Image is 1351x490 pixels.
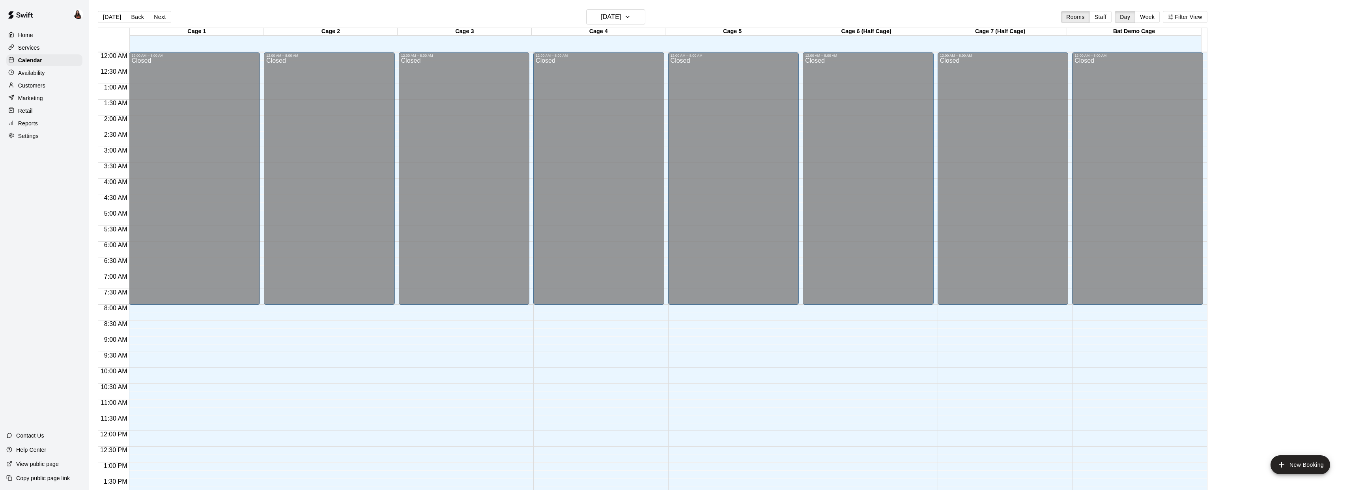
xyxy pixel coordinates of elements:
[74,9,83,19] img: Ashton Zeiher
[102,289,129,296] span: 7:30 AM
[102,147,129,154] span: 3:00 AM
[102,352,129,359] span: 9:30 AM
[98,431,129,438] span: 12:00 PM
[18,107,33,115] p: Retail
[99,415,129,422] span: 11:30 AM
[6,105,82,117] a: Retail
[398,28,531,35] div: Cage 3
[149,11,171,23] button: Next
[1074,58,1201,307] div: Closed
[1115,11,1135,23] button: Day
[6,29,82,41] a: Home
[102,226,129,233] span: 5:30 AM
[102,84,129,91] span: 1:00 AM
[102,163,129,170] span: 3:30 AM
[805,58,931,307] div: Closed
[16,474,70,482] p: Copy public page link
[6,80,82,91] a: Customers
[536,58,662,307] div: Closed
[533,52,664,305] div: 12:00 AM – 8:00 AM: Closed
[18,82,45,89] p: Customers
[18,69,45,77] p: Availability
[401,54,527,58] div: 12:00 AM – 8:00 AM
[18,119,38,127] p: Reports
[102,179,129,185] span: 4:00 AM
[131,54,258,58] div: 12:00 AM – 8:00 AM
[18,44,40,52] p: Services
[102,273,129,280] span: 7:00 AM
[18,94,43,102] p: Marketing
[6,92,82,104] a: Marketing
[18,56,42,64] p: Calendar
[1163,11,1207,23] button: Filter View
[16,432,44,440] p: Contact Us
[130,28,263,35] div: Cage 1
[102,336,129,343] span: 9:00 AM
[264,28,398,35] div: Cage 2
[266,54,392,58] div: 12:00 AM – 8:00 AM
[102,194,129,201] span: 4:30 AM
[671,54,797,58] div: 12:00 AM – 8:00 AM
[18,132,39,140] p: Settings
[6,130,82,142] a: Settings
[1072,52,1203,305] div: 12:00 AM – 8:00 AM: Closed
[940,58,1066,307] div: Closed
[99,384,129,390] span: 10:30 AM
[98,11,126,23] button: [DATE]
[99,368,129,374] span: 10:00 AM
[1074,54,1201,58] div: 12:00 AM – 8:00 AM
[102,478,129,485] span: 1:30 PM
[668,52,799,305] div: 12:00 AM – 8:00 AM: Closed
[933,28,1067,35] div: Cage 7 (Half Cage)
[1089,11,1112,23] button: Staff
[264,52,395,305] div: 12:00 AM – 8:00 AM: Closed
[6,117,82,129] a: Reports
[1061,11,1089,23] button: Rooms
[102,131,129,138] span: 2:30 AM
[102,116,129,122] span: 2:00 AM
[102,462,129,469] span: 1:00 PM
[665,28,799,35] div: Cage 5
[126,11,149,23] button: Back
[102,210,129,217] span: 5:00 AM
[399,52,530,305] div: 12:00 AM – 8:00 AM: Closed
[799,28,933,35] div: Cage 6 (Half Cage)
[6,42,82,54] a: Services
[586,9,645,24] button: [DATE]
[102,242,129,248] span: 6:00 AM
[6,54,82,66] a: Calendar
[99,68,129,75] span: 12:30 AM
[131,58,258,307] div: Closed
[102,305,129,311] span: 8:00 AM
[536,54,662,58] div: 12:00 AM – 8:00 AM
[102,100,129,106] span: 1:30 AM
[401,58,527,307] div: Closed
[805,54,931,58] div: 12:00 AM – 8:00 AM
[532,28,665,35] div: Cage 4
[16,460,59,468] p: View public page
[98,447,129,453] span: 12:30 PM
[99,52,129,59] span: 12:00 AM
[671,58,797,307] div: Closed
[803,52,934,305] div: 12:00 AM – 8:00 AM: Closed
[940,54,1066,58] div: 12:00 AM – 8:00 AM
[72,6,89,22] div: Ashton Zeiher
[266,58,392,307] div: Closed
[6,67,82,79] a: Availability
[1135,11,1160,23] button: Week
[18,31,33,39] p: Home
[601,11,621,22] h6: [DATE]
[129,52,260,305] div: 12:00 AM – 8:00 AM: Closed
[102,257,129,264] span: 6:30 AM
[102,320,129,327] span: 8:30 AM
[1067,28,1201,35] div: Bat Demo Cage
